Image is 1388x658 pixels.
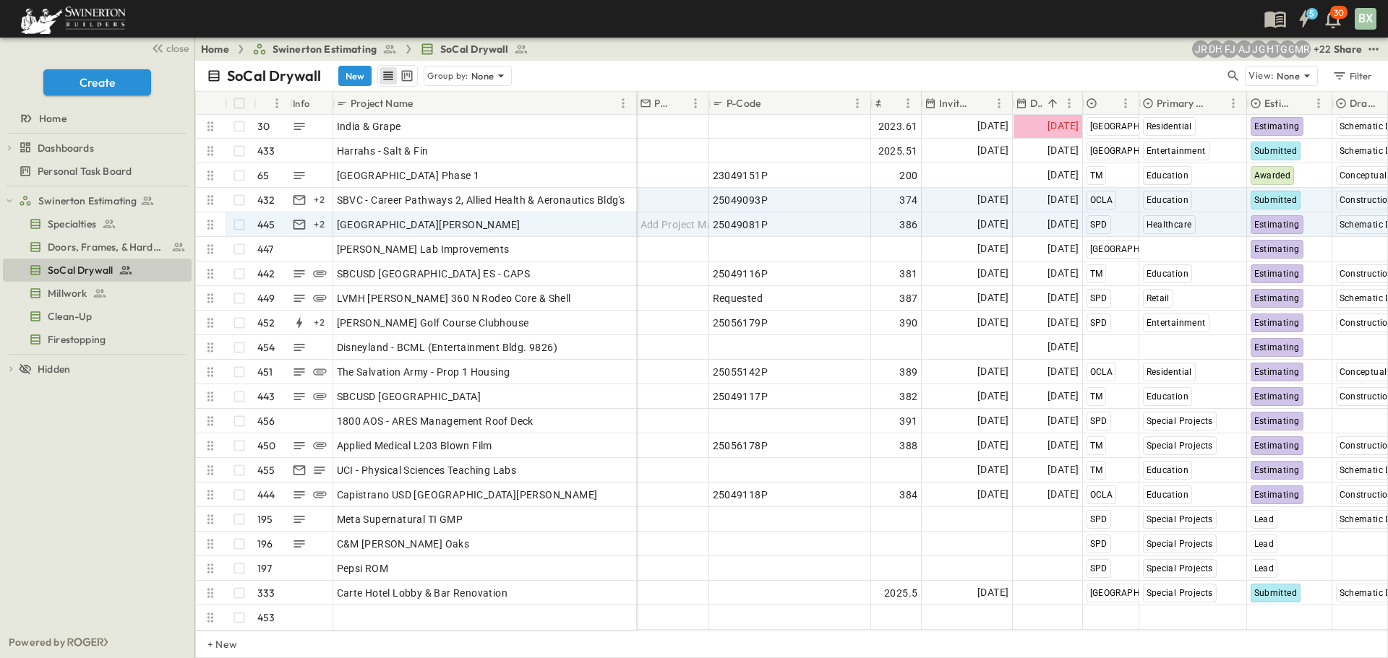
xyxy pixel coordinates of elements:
span: 200 [899,168,917,183]
p: 456 [257,414,275,428]
span: [DATE] [977,314,1008,331]
span: SBVC - Career Pathways 2, Allied Health & Aeronautics Bldg's [337,193,625,207]
a: Clean-Up [3,306,189,326]
div: + 2 [311,314,328,332]
span: SBCUSD [GEOGRAPHIC_DATA] ES - CAPS [337,267,531,281]
span: 2023.61 [878,119,918,134]
span: Special Projects [1147,539,1213,549]
span: Residential [1147,121,1192,131]
span: [DATE] [1048,314,1079,331]
span: [DATE] [977,191,1008,208]
span: Doors, Frames, & Hardware [48,240,166,254]
div: Specialtiestest [3,212,192,235]
span: C&M [PERSON_NAME] Oaks [337,537,470,551]
span: Education [1147,269,1189,279]
span: Residential [1147,367,1192,377]
button: Sort [883,95,899,111]
a: Home [3,108,189,129]
span: 390 [899,316,917,330]
button: Sort [1101,95,1117,111]
span: Applied Medical L203 Blown Film [337,438,492,453]
button: Menu [1061,95,1078,112]
span: SPD [1090,563,1108,573]
a: Personal Task Board [3,161,189,181]
span: Meta Supernatural TI GMP [337,512,463,527]
a: Swinerton Estimating [252,42,397,56]
span: Estimating [1254,465,1300,475]
div: + 2 [311,191,328,209]
p: 30 [257,119,270,134]
span: 2025.51 [878,144,918,158]
span: LVMH [PERSON_NAME] 360 N Rodeo Core & Shell [337,291,571,306]
span: Millwork [48,286,87,300]
span: close [166,41,189,56]
span: 25049093P [713,193,768,207]
span: 25049081P [713,217,768,232]
a: Dashboards [19,138,189,158]
button: Menu [614,95,632,112]
span: 386 [899,217,917,232]
span: [DATE] [1048,339,1079,355]
p: 453 [257,610,275,625]
span: 25049118P [713,488,768,502]
div: BX [1355,8,1376,30]
span: TM [1090,441,1103,451]
p: 450 [257,438,276,453]
span: [GEOGRAPHIC_DATA] [1090,244,1178,254]
div: Clean-Uptest [3,305,192,328]
span: The Salvation Army - Prop 1 Housing [337,365,510,379]
span: [DATE] [1048,118,1079,134]
span: [GEOGRAPHIC_DATA] [1090,121,1178,131]
div: Anthony Jimenez (anthony.jimenez@swinerton.com) [1235,40,1253,58]
a: Swinerton Estimating [19,191,189,211]
p: 451 [257,365,273,379]
div: Filter [1332,68,1373,84]
span: SoCal Drywall [48,263,113,277]
a: Millwork [3,283,189,303]
span: Firestopping [48,332,106,347]
div: Info [290,92,333,115]
a: Firestopping [3,329,189,350]
p: 447 [257,242,274,256]
span: [DATE] [977,216,1008,233]
span: TM [1090,391,1103,402]
span: Submitted [1254,195,1298,205]
span: [DATE] [977,363,1008,380]
button: 5 [1290,6,1319,32]
span: Specialties [48,217,96,231]
span: Estimating [1254,269,1300,279]
span: [DATE] [1048,290,1079,306]
p: View: [1248,68,1274,84]
span: SPD [1090,318,1108,328]
span: 391 [899,414,917,428]
span: 387 [899,291,917,306]
span: [DATE] [1048,167,1079,183]
span: Estimating [1254,391,1300,402]
button: Sort [1045,95,1061,111]
p: 445 [257,217,275,232]
span: [DATE] [1048,388,1079,404]
p: P-Code [727,96,761,111]
a: Home [201,42,229,56]
button: Menu [899,95,917,112]
button: Menu [1225,95,1242,112]
button: Sort [416,95,432,111]
span: OCLA [1090,367,1113,377]
p: 195 [257,512,273,527]
span: Special Projects [1147,563,1213,573]
button: Menu [990,95,1008,112]
div: table view [377,65,418,87]
span: Estimating [1254,441,1300,451]
div: # [254,92,290,115]
span: Estimating [1254,490,1300,500]
p: 65 [257,168,269,183]
span: SBCUSD [GEOGRAPHIC_DATA] [337,389,481,404]
span: Disneyland - BCML (Entertainment Bldg. 9826) [337,340,558,355]
span: [PERSON_NAME] Lab Improvements [337,242,510,256]
a: Specialties [3,214,189,234]
button: row view [380,67,397,85]
span: UCI - Physical Sciences Teaching Labs [337,463,517,477]
img: 6c363589ada0b36f064d841b69d3a419a338230e66bb0a533688fa5cc3e9e735.png [17,4,129,34]
span: [GEOGRAPHIC_DATA] [1090,588,1178,598]
span: TM [1090,465,1103,475]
